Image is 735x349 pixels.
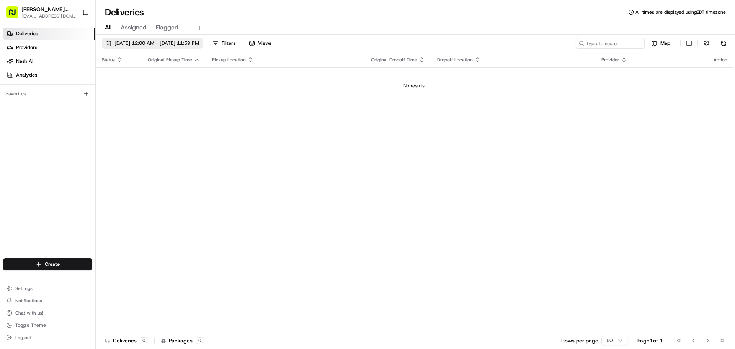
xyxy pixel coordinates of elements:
[105,23,111,32] span: All
[561,337,598,344] p: Rows per page
[3,283,92,294] button: Settings
[714,57,727,63] div: Action
[16,44,37,51] span: Providers
[16,58,33,65] span: Nash AI
[8,111,20,124] img: Grace Nketiah
[156,23,178,32] span: Flagged
[105,337,148,344] div: Deliveries
[15,119,21,125] img: 1736555255976-a54dd68f-1ca7-489b-9aae-adbdc363a1c4
[258,40,271,47] span: Views
[16,72,37,79] span: Analytics
[15,310,43,316] span: Chat with us!
[121,23,147,32] span: Assigned
[222,40,235,47] span: Filters
[15,322,46,328] span: Toggle Theme
[3,332,92,343] button: Log out
[24,139,62,146] span: [PERSON_NAME]
[8,100,49,106] div: Past conversations
[637,337,663,344] div: Page 1 of 1
[34,73,126,81] div: Start new chat
[76,190,93,196] span: Pylon
[8,172,14,178] div: 📗
[648,38,674,49] button: Map
[105,6,144,18] h1: Deliveries
[21,5,76,13] button: [PERSON_NAME] BBQ
[62,168,126,182] a: 💻API Documentation
[102,38,203,49] button: [DATE] 12:00 AM - [DATE] 11:59 PM
[20,49,126,57] input: Clear
[15,334,31,341] span: Log out
[3,258,92,270] button: Create
[3,295,92,306] button: Notifications
[114,40,199,47] span: [DATE] 12:00 AM - [DATE] 11:59 PM
[54,190,93,196] a: Powered byPylon
[161,337,204,344] div: Packages
[16,73,30,87] img: 4920774857489_3d7f54699973ba98c624_72.jpg
[660,40,670,47] span: Map
[3,88,92,100] div: Favorites
[64,119,66,125] span: •
[15,285,33,292] span: Settings
[8,8,23,23] img: Nash
[15,171,59,179] span: Knowledge Base
[209,38,239,49] button: Filters
[68,139,83,146] span: [DATE]
[34,81,105,87] div: We're available if you need us!
[212,57,246,63] span: Pickup Location
[64,139,66,146] span: •
[3,3,79,21] button: [PERSON_NAME] BBQ[EMAIL_ADDRESS][DOMAIN_NAME]
[65,172,71,178] div: 💻
[21,13,76,19] button: [EMAIL_ADDRESS][DOMAIN_NAME]
[3,55,95,67] a: Nash AI
[196,337,204,344] div: 0
[140,337,148,344] div: 0
[8,132,20,144] img: Grace Nketiah
[245,38,275,49] button: Views
[148,57,192,63] span: Original Pickup Time
[371,57,417,63] span: Original Dropoff Time
[437,57,473,63] span: Dropoff Location
[576,38,645,49] input: Type to search
[99,83,730,89] div: No results.
[3,320,92,331] button: Toggle Theme
[68,119,83,125] span: [DATE]
[718,38,729,49] button: Refresh
[45,261,60,268] span: Create
[3,28,95,40] a: Deliveries
[102,57,115,63] span: Status
[3,69,95,81] a: Analytics
[24,119,62,125] span: [PERSON_NAME]
[8,73,21,87] img: 1736555255976-a54dd68f-1ca7-489b-9aae-adbdc363a1c4
[5,168,62,182] a: 📗Knowledge Base
[635,9,726,15] span: All times are displayed using EDT timezone
[601,57,619,63] span: Provider
[8,31,139,43] p: Welcome 👋
[119,98,139,107] button: See all
[16,30,38,37] span: Deliveries
[130,75,139,85] button: Start new chat
[15,140,21,146] img: 1736555255976-a54dd68f-1ca7-489b-9aae-adbdc363a1c4
[3,308,92,318] button: Chat with us!
[72,171,123,179] span: API Documentation
[15,298,42,304] span: Notifications
[3,41,95,54] a: Providers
